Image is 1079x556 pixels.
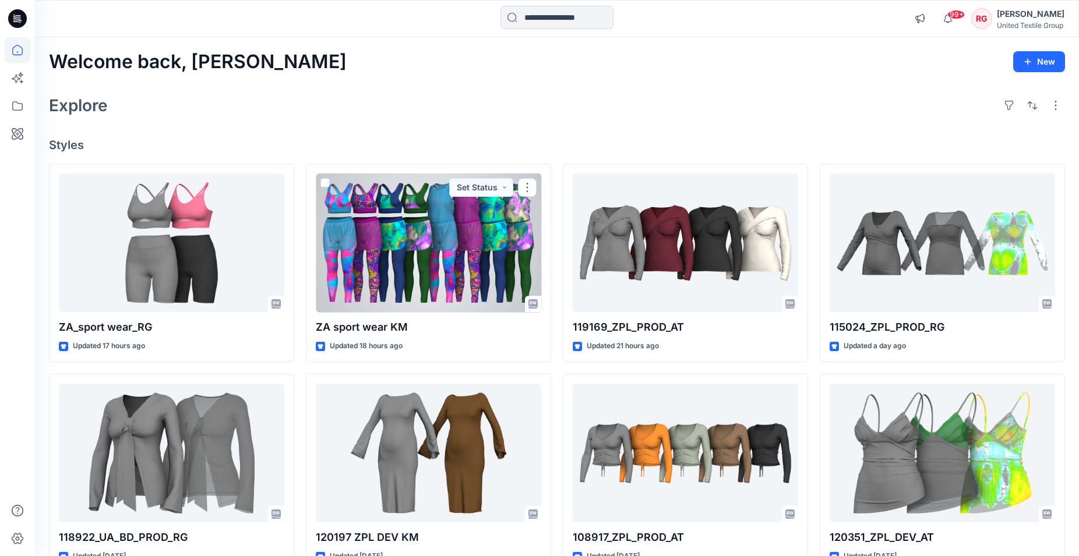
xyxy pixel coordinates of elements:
[830,384,1055,523] a: 120351_ZPL_DEV_AT
[830,173,1055,313] a: 115024_ZPL_PROD_RG
[971,8,992,29] div: RG
[573,529,798,546] p: 108917_ZPL_PROD_AT
[830,319,1055,335] p: 115024_ZPL_PROD_RG
[573,173,798,313] a: 119169_ZPL_PROD_AT
[59,173,284,313] a: ZA_sport wear_RG
[587,340,659,352] p: Updated 21 hours ago
[49,96,108,115] h2: Explore
[59,529,284,546] p: 118922_UA_BD_PROD_RG
[49,51,347,73] h2: Welcome back, [PERSON_NAME]
[330,340,403,352] p: Updated 18 hours ago
[59,384,284,523] a: 118922_UA_BD_PROD_RG
[316,173,541,313] a: ZA sport wear KM
[59,319,284,335] p: ZA_sport wear_RG
[316,319,541,335] p: ZA sport wear KM
[947,10,965,19] span: 99+
[830,529,1055,546] p: 120351_ZPL_DEV_AT
[573,319,798,335] p: 119169_ZPL_PROD_AT
[573,384,798,523] a: 108917_ZPL_PROD_AT
[316,384,541,523] a: 120197 ZPL DEV KM
[316,529,541,546] p: 120197 ZPL DEV KM
[997,21,1064,30] div: United Textile Group
[997,7,1064,21] div: [PERSON_NAME]
[1013,51,1065,72] button: New
[49,138,1065,152] h4: Styles
[844,340,906,352] p: Updated a day ago
[73,340,145,352] p: Updated 17 hours ago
